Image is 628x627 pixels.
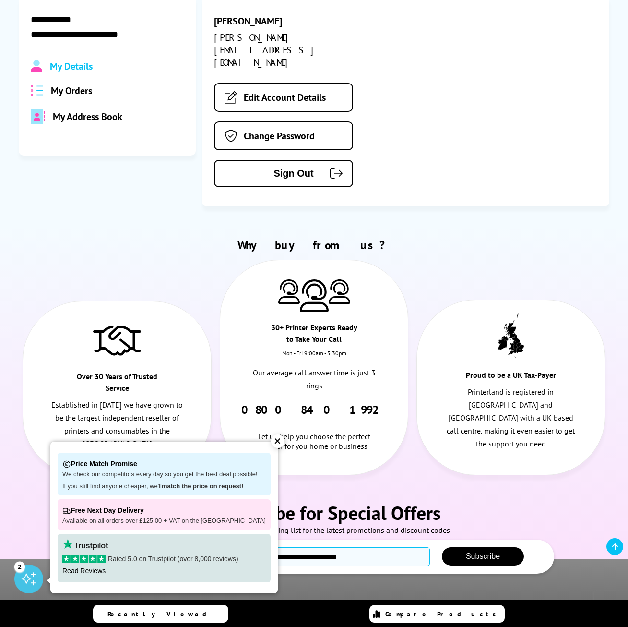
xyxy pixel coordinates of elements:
img: Profile.svg [31,60,42,72]
span: My Details [50,60,93,72]
img: Trusted Service [93,321,141,359]
span: Subscribe for Special Offers [216,500,441,525]
div: Let us help you choose the perfect printer for you home or business [248,417,379,451]
button: Sign Out [214,160,353,187]
img: Printer Experts [329,279,350,304]
span: Recently Viewed [107,610,216,618]
p: We check our competitors every day so you get the best deal possible! [62,470,266,479]
a: Recently Viewed [93,605,228,623]
strong: match the price on request! [162,482,243,490]
img: all-order.svg [31,85,43,96]
div: [PERSON_NAME][EMAIL_ADDRESS][DOMAIN_NAME] [214,31,353,69]
a: Edit Account Details [214,83,353,112]
h2: Why buy from us? [19,238,609,253]
p: Price Match Promise [62,458,266,470]
div: Over 30 Years of Trusted Service [70,371,164,398]
span: My Orders [51,84,92,97]
div: 30+ Printer Experts Ready to Take Your Call [267,322,361,350]
p: Our average call answer time is just 3 rings [248,366,379,392]
a: Change Password [214,121,353,150]
p: Established in [DATE] we have grown to be the largest independent reseller of printers and consum... [51,398,183,451]
span: My Address Book [53,110,122,123]
p: Available on all orders over £125.00 + VAT on the [GEOGRAPHIC_DATA] [62,517,266,525]
img: address-book-duotone-solid.svg [31,109,45,124]
button: Subscribe [442,547,524,566]
p: Rated 5.0 on Trustpilot (over 8,000 reviews) [62,555,266,563]
a: 0800 840 1992 [241,402,387,417]
span: Sign Out [229,168,314,179]
img: stars-5.svg [62,555,106,563]
p: Printerland is registered in [GEOGRAPHIC_DATA] and [GEOGRAPHIC_DATA] with a UK based call centre,... [445,386,577,451]
img: Printer Experts [300,279,329,313]
div: 2 [14,561,25,572]
a: Compare Products [369,605,505,623]
span: Compare Products [385,610,501,618]
div: ✕ [271,434,284,448]
p: If you still find anyone cheaper, we'll [62,482,266,491]
span: Subscribe [466,552,500,560]
img: Printer Experts [278,279,300,304]
div: [PERSON_NAME] [214,15,353,27]
div: Proud to be a UK Tax-Payer [464,369,558,386]
div: Mon - Fri 9:00am - 5.30pm [220,350,408,366]
p: Free Next Day Delivery [62,504,266,517]
img: trustpilot rating [62,539,108,550]
a: Read Reviews [62,567,106,575]
div: Join the [DOMAIN_NAME] mailing list for the latest promotions and discount codes [5,525,623,540]
img: UK tax payer [498,313,524,358]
